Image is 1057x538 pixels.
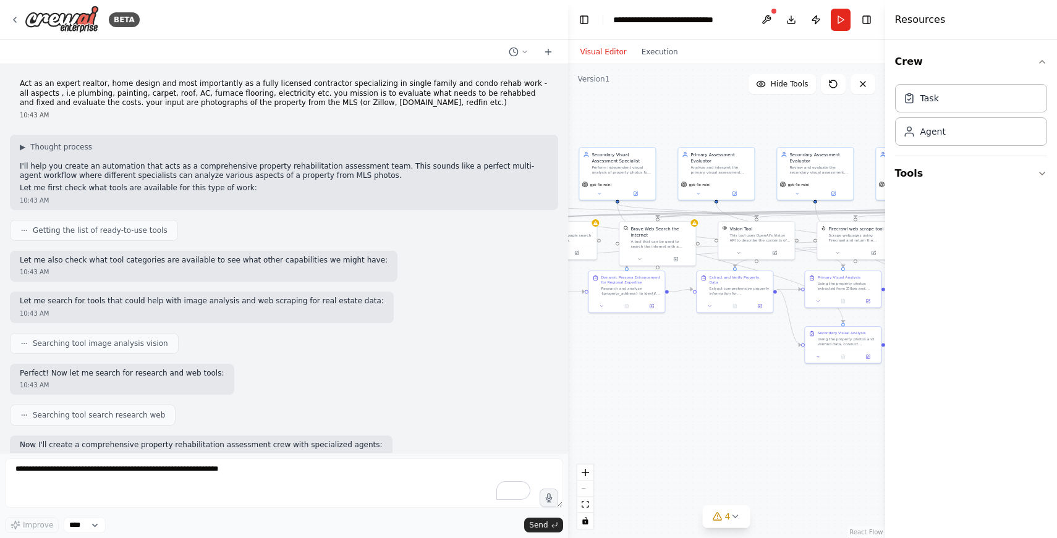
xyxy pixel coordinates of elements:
div: React Flow controls [577,464,593,529]
g: Edge from 89784dad-ab2d-4113-a048-4a7f8d1e3c07 to b19bfeb7-13e5-4d2a-bd88-5d4ed0cc6c6f [614,204,846,323]
div: A tool to perform Google search with a search_query. [532,233,593,243]
div: Extract comprehensive property information for {property_address} from Zillow and county records.... [709,286,769,296]
span: Improve [23,520,53,530]
span: Hide Tools [771,79,809,89]
button: Open in side panel [857,298,878,305]
button: Switch to previous chat [504,44,533,59]
g: Edge from 0a43bca2-3c1b-4f50-9286-4a18daac2870 to dfb7d0ae-af77-4727-915f-d3388bbc4e97 [515,204,846,267]
div: Version 1 [578,74,610,84]
button: Open in side panel [618,190,652,198]
div: 10:43 AM [20,453,383,462]
span: Searching tool search research web [33,410,165,420]
button: Open in side panel [641,303,662,310]
button: No output available [830,353,855,361]
p: Let me first check what tools are available for this type of work: [20,183,548,193]
div: 10:43 AM [20,111,548,120]
div: 10:43 AM [20,267,388,277]
div: Using the property photos extracted from Zillow and verified property data, conduct comprehensive... [817,281,877,291]
span: Thought process [30,142,92,152]
button: Open in side panel [559,250,594,257]
div: 10:43 AM [20,309,384,318]
img: Logo [25,6,99,33]
g: Edge from a609e9ca-e9c5-4db1-834e-c50e6b4f83b6 to 7801e4ee-8c0e-488e-91ca-dba2dda8fd98 [668,286,692,295]
div: Crew [895,79,1047,156]
div: Dynamic Persona Enhancement for Regional ExpertiseResearch and analyze {property_address} to iden... [588,271,665,313]
div: Firecrawl web scrape tool [828,225,883,232]
button: Hide left sidebar [575,11,593,28]
div: 10:43 AM [20,196,548,205]
div: Research and analyze {property_address} to identify county, state, climate zone, building code ju... [601,286,661,296]
button: fit view [577,497,593,513]
div: Analyze and interpret the primary visual assessment findings for {property_address}, categorizing... [690,165,750,175]
button: Crew [895,44,1047,79]
div: Perform independent visual analysis of property photos for {property_address} using AI vision to ... [592,165,652,175]
div: This tool uses OpenAI's Vision API to describe the contents of an image. [729,233,791,243]
div: Secondary Visual Assessment Specialist [592,151,652,164]
p: Let me also check what tool categories are available to see what other capabilities we might have: [20,256,388,266]
nav: breadcrumb [613,14,713,26]
button: Execution [634,44,686,59]
button: No output available [613,303,639,310]
div: BraveSearchToolBrave Web Search the internetA tool that can be used to search the internet with a... [619,221,696,266]
div: Secondary Visual Analysis [817,330,865,335]
textarea: To enrich screen reader interactions, please activate Accessibility in Grammarly extension settings [5,458,563,508]
div: Primary Assessment Evaluator [690,151,750,164]
div: Task [920,92,939,104]
button: Click to speak your automation idea [540,489,558,507]
span: Send [529,520,548,530]
div: Secondary Visual AnalysisUsing the property photos and verified data, conduct independent AI visi... [804,326,881,364]
span: ▶ [20,142,25,152]
div: VisionToolVision ToolThis tool uses OpenAI's Vision API to describe the contents of an image. [718,221,795,260]
button: Open in side panel [857,353,878,361]
button: Open in side panel [757,250,792,257]
div: Agent [920,125,946,138]
div: Secondary Assessment EvaluatorReview and evaluate the secondary visual assessment findings for {p... [776,147,854,201]
button: Tools [895,156,1047,191]
div: Primary Visual AnalysisUsing the property photos extracted from Zillow and verified property data... [804,271,881,308]
div: Primary Assessment EvaluatorAnalyze and interpret the primary visual assessment findings for {pro... [677,147,755,201]
button: ▶Thought process [20,142,92,152]
div: 10:43 AM [20,380,224,390]
button: Send [524,518,562,532]
button: zoom in [577,464,593,481]
span: 4 [725,510,731,523]
button: toggle interactivity [577,513,593,529]
p: Now I'll create a comprehensive property rehabilitation assessment crew with specialized agents: [20,440,383,450]
div: Brave Web Search the internet [630,225,692,238]
button: Visual Editor [573,44,634,59]
div: FirecrawlScrapeWebsiteToolFirecrawl web scrape toolScrape webpages using Firecrawl and return the... [817,221,894,260]
button: Start a new chat [538,44,558,59]
div: Secondary Assessment Evaluator [789,151,849,164]
g: Edge from fbeab9ef-6e94-42f5-bfc7-49408d3f407d to a609e9ca-e9c5-4db1-834e-c50e6b4f83b6 [560,288,584,295]
span: Getting the list of ready-to-use tools [33,225,168,235]
h4: Resources [895,12,946,27]
p: Act as an expert realtor, home design and most importantly as a fully licensed contractor special... [20,79,548,108]
div: Vision Tool [729,225,752,232]
div: Review and evaluate the secondary visual assessment findings for {property_address}, focusing on ... [789,165,849,175]
button: No output available [721,303,747,310]
div: Dynamic Persona Enhancement for Regional Expertise [601,275,661,285]
span: gpt-4o-mini [590,182,611,187]
button: Open in side panel [716,190,752,198]
button: Improve [5,517,59,533]
a: React Flow attribution [849,529,883,536]
div: Extract and Verify Property Data [709,275,769,285]
img: VisionTool [722,225,727,230]
span: gpt-4o-mini [787,182,809,187]
span: Searching tool image analysis vision [33,338,168,348]
div: Using the property photos and verified data, conduct independent AI vision analysis of {property_... [817,337,877,347]
g: Edge from 7801e4ee-8c0e-488e-91ca-dba2dda8fd98 to dfb7d0ae-af77-4727-915f-d3388bbc4e97 [776,286,800,292]
div: Primary Visual Analysis [817,275,860,280]
button: Open in side panel [658,256,693,263]
div: Scrape webpages using Firecrawl and return the contents [828,233,889,243]
button: No output available [830,298,855,305]
p: I'll help you create an automation that acts as a comprehensive property rehabilitation assessmen... [20,162,548,181]
div: Secondary Visual Assessment SpecialistPerform independent visual analysis of property photos for ... [579,147,656,201]
span: gpt-4o-mini [689,182,710,187]
button: Hide Tools [749,74,816,94]
button: Open in side panel [749,303,770,310]
div: A tool that can be used to search the internet with a search_query. [630,239,692,249]
p: Let me search for tools that could help with image analysis and web scraping for real estate data: [20,296,384,306]
g: Edge from 7801e4ee-8c0e-488e-91ca-dba2dda8fd98 to b19bfeb7-13e5-4d2a-bd88-5d4ed0cc6c6f [776,286,800,348]
div: SerplyWebSearchToolA tool to perform Google search with a search_query. [520,221,597,260]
